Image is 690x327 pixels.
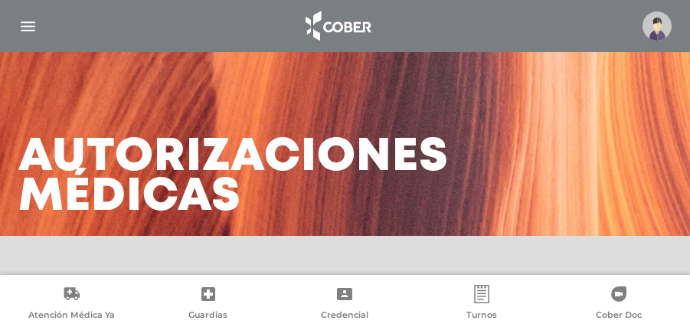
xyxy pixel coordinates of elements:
img: profile-placeholder.svg [643,11,672,41]
a: Credencial [276,285,414,324]
h3: Autorizaciones médicas [18,138,449,217]
span: Credencial [321,309,368,323]
a: Guardias [140,285,277,324]
a: Cober Doc [550,285,687,324]
a: Turnos [414,285,551,324]
a: Atención Médica Ya [3,285,140,324]
span: Cober Doc [596,309,642,323]
img: Cober_menu-lines-white.svg [18,17,38,36]
span: Turnos [466,309,497,323]
span: Guardias [188,309,227,323]
span: Atención Médica Ya [28,309,115,323]
img: logo_cober_home-white.png [297,8,378,44]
